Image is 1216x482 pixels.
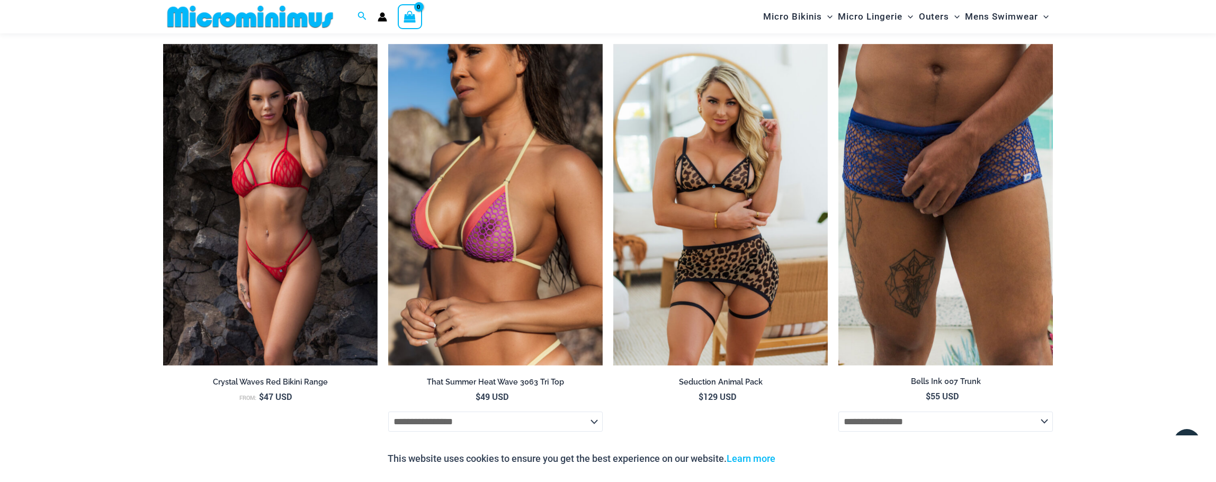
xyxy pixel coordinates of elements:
[1038,3,1049,30] span: Menu Toggle
[163,5,337,29] img: MM SHOP LOGO FLAT
[949,3,960,30] span: Menu Toggle
[388,451,775,467] p: This website uses cookies to ensure you get the best experience on our website.
[699,391,703,402] span: $
[259,391,292,402] bdi: 47 USD
[926,390,959,401] bdi: 55 USD
[916,3,962,30] a: OutersMenu ToggleMenu Toggle
[962,3,1051,30] a: Mens SwimwearMenu ToggleMenu Toggle
[613,377,828,391] a: Seduction Animal Pack
[163,44,378,366] a: Crystal Waves 305 Tri Top 4149 Thong 02Crystal Waves 305 Tri Top 4149 Thong 01Crystal Waves 305 T...
[838,44,1053,365] a: Bells Ink 007 Trunk 10Bells Ink 007 Trunk 11Bells Ink 007 Trunk 11
[388,44,603,366] img: That Summer Heat Wave 3063 Tri Top 01
[902,3,913,30] span: Menu Toggle
[398,4,422,29] a: View Shopping Cart, empty
[838,377,1053,390] a: Bells Ink 007 Trunk
[357,10,367,23] a: Search icon link
[476,391,508,402] bdi: 49 USD
[783,446,828,471] button: Accept
[388,377,603,387] h2: That Summer Heat Wave 3063 Tri Top
[378,12,387,22] a: Account icon link
[822,3,833,30] span: Menu Toggle
[699,391,736,402] bdi: 129 USD
[965,3,1038,30] span: Mens Swimwear
[259,391,264,402] span: $
[838,3,902,30] span: Micro Lingerie
[919,3,949,30] span: Outers
[613,44,828,366] a: Seduction Animal 1034 Bra 6034 Thong 5019 Skirt 02Seduction Animal 1034 Bra 6034 Thong 5019 Skirt...
[838,44,1053,365] img: Bells Ink 007 Trunk 10
[388,377,603,391] a: That Summer Heat Wave 3063 Tri Top
[613,44,828,366] img: Seduction Animal 1034 Bra 6034 Thong 5019 Skirt 02
[763,3,822,30] span: Micro Bikinis
[838,377,1053,387] h2: Bells Ink 007 Trunk
[163,377,378,391] a: Crystal Waves Red Bikini Range
[388,44,603,366] a: That Summer Heat Wave 3063 Tri Top 01That Summer Heat Wave 3063 Tri Top 4303 Micro Bottom 02That ...
[613,377,828,387] h2: Seduction Animal Pack
[163,377,378,387] h2: Crystal Waves Red Bikini Range
[761,3,835,30] a: Micro BikinisMenu ToggleMenu Toggle
[835,3,916,30] a: Micro LingerieMenu ToggleMenu Toggle
[759,2,1053,32] nav: Site Navigation
[727,453,775,464] a: Learn more
[476,391,480,402] span: $
[926,390,931,401] span: $
[239,394,256,401] span: From:
[163,44,378,366] img: Crystal Waves 305 Tri Top 4149 Thong 02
